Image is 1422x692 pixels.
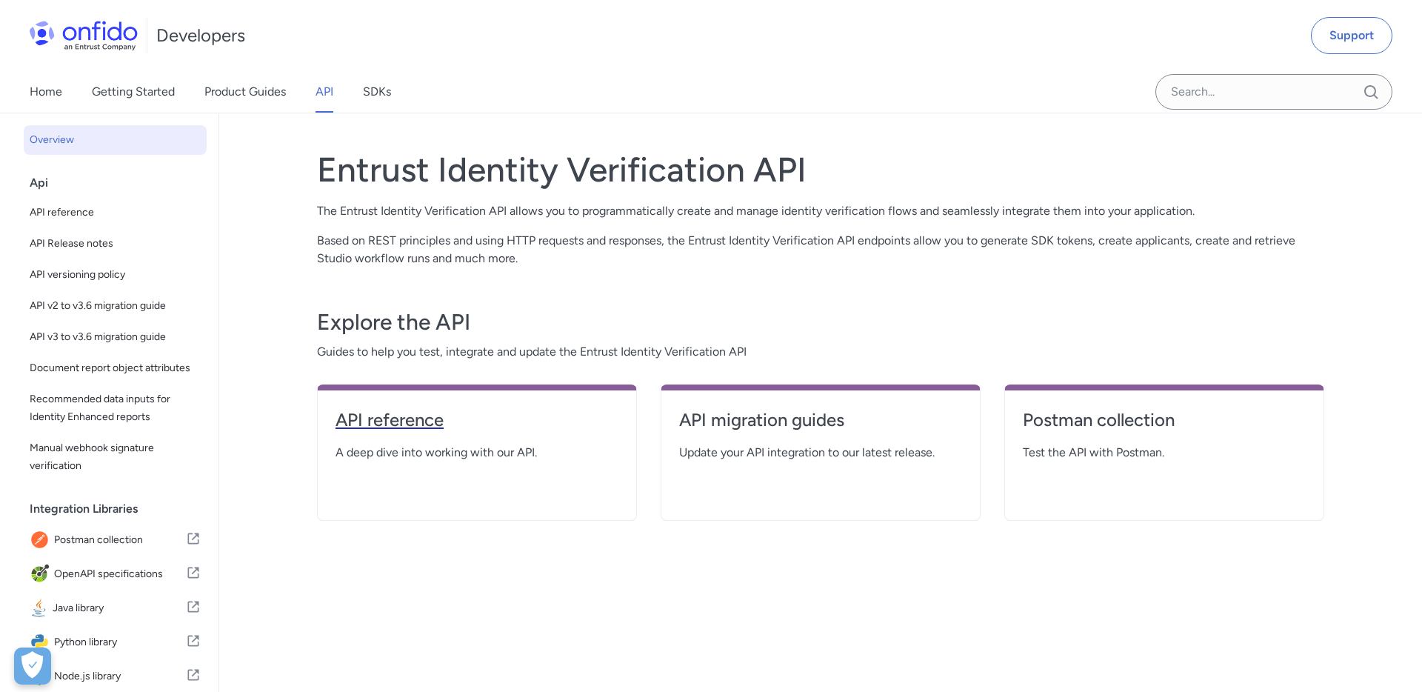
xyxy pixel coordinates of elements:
[24,353,207,383] a: Document report object attributes
[24,229,207,259] a: API Release notes
[30,235,201,253] span: API Release notes
[30,266,201,284] span: API versioning policy
[30,328,201,346] span: API v3 to v3.6 migration guide
[30,21,138,50] img: Onfido Logo
[24,592,207,625] a: IconJava libraryJava library
[316,71,333,113] a: API
[30,168,213,198] div: Api
[317,202,1324,220] p: The Entrust Identity Verification API allows you to programmatically create and manage identity v...
[92,71,175,113] a: Getting Started
[54,530,186,550] span: Postman collection
[30,359,201,377] span: Document report object attributes
[54,666,186,687] span: Node.js library
[30,439,201,475] span: Manual webhook signature verification
[1023,408,1306,432] h4: Postman collection
[317,307,1324,337] h3: Explore the API
[30,390,201,426] span: Recommended data inputs for Identity Enhanced reports
[1311,17,1392,54] a: Support
[30,632,54,653] img: IconPython library
[336,408,618,432] h4: API reference
[30,71,62,113] a: Home
[30,297,201,315] span: API v2 to v3.6 migration guide
[30,204,201,222] span: API reference
[30,598,53,619] img: IconJava library
[24,198,207,227] a: API reference
[24,524,207,556] a: IconPostman collectionPostman collection
[24,558,207,590] a: IconOpenAPI specificationsOpenAPI specifications
[336,408,618,444] a: API reference
[1023,408,1306,444] a: Postman collection
[24,291,207,321] a: API v2 to v3.6 migration guide
[317,149,1324,190] h1: Entrust Identity Verification API
[24,385,207,432] a: Recommended data inputs for Identity Enhanced reports
[156,24,245,47] h1: Developers
[317,232,1324,267] p: Based on REST principles and using HTTP requests and responses, the Entrust Identity Verification...
[679,408,962,432] h4: API migration guides
[54,564,186,585] span: OpenAPI specifications
[24,626,207,659] a: IconPython libraryPython library
[24,260,207,290] a: API versioning policy
[30,494,213,524] div: Integration Libraries
[1155,74,1392,110] input: Onfido search input field
[30,530,54,550] img: IconPostman collection
[679,408,962,444] a: API migration guides
[30,131,201,149] span: Overview
[24,322,207,352] a: API v3 to v3.6 migration guide
[53,598,186,619] span: Java library
[14,648,51,685] div: Cookie Preferences
[24,433,207,481] a: Manual webhook signature verification
[336,444,618,462] span: A deep dive into working with our API.
[204,71,286,113] a: Product Guides
[30,564,54,585] img: IconOpenAPI specifications
[24,125,207,155] a: Overview
[317,343,1324,361] span: Guides to help you test, integrate and update the Entrust Identity Verification API
[14,648,51,685] button: Open Preferences
[54,632,186,653] span: Python library
[1023,444,1306,462] span: Test the API with Postman.
[679,444,962,462] span: Update your API integration to our latest release.
[363,71,391,113] a: SDKs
